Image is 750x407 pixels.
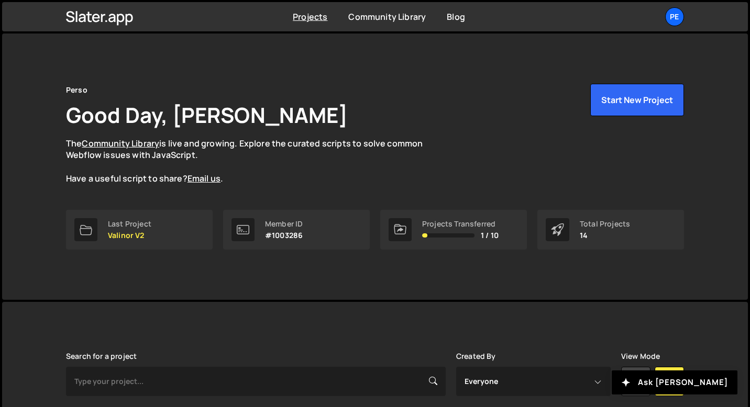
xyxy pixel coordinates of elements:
button: Start New Project [590,84,684,116]
a: Last Project Valinor V2 [66,210,213,250]
a: Blog [447,11,465,22]
div: Total Projects [580,220,630,228]
div: Projects Transferred [422,220,499,228]
div: Last Project [108,220,151,228]
span: 1 / 10 [481,231,499,240]
a: Community Library [82,138,159,149]
div: Member ID [265,220,303,228]
label: Search for a project [66,352,137,360]
label: View Mode [621,352,660,360]
a: Email us [187,173,220,184]
p: #1003286 [265,231,303,240]
input: Type your project... [66,367,446,396]
div: Perso [66,84,87,96]
label: Created By [456,352,496,360]
p: Valinor V2 [108,231,151,240]
a: Community Library [348,11,426,22]
p: The is live and growing. Explore the curated scripts to solve common Webflow issues with JavaScri... [66,138,443,185]
p: 14 [580,231,630,240]
a: Projects [293,11,327,22]
h1: Good Day, [PERSON_NAME] [66,100,348,129]
button: Ask [PERSON_NAME] [612,370,737,394]
a: Pe [665,7,684,26]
